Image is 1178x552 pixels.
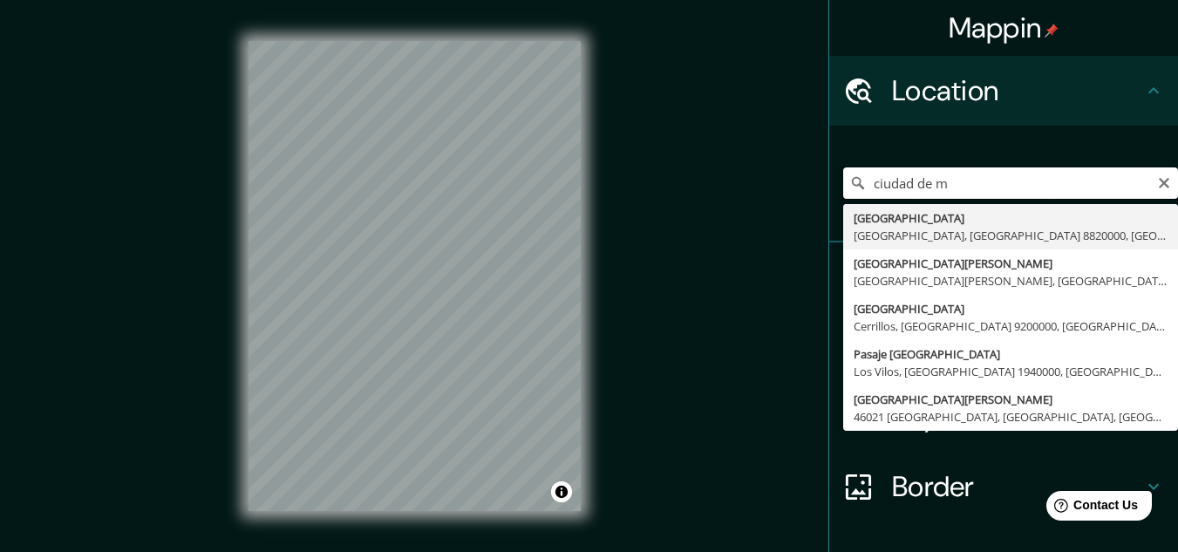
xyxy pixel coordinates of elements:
[854,227,1168,244] div: [GEOGRAPHIC_DATA], [GEOGRAPHIC_DATA] 8820000, [GEOGRAPHIC_DATA]
[829,452,1178,521] div: Border
[892,73,1143,108] h4: Location
[1045,24,1059,37] img: pin-icon.png
[854,209,1168,227] div: [GEOGRAPHIC_DATA]
[1023,484,1159,533] iframe: Help widget launcher
[249,41,581,511] canvas: Map
[854,272,1168,290] div: [GEOGRAPHIC_DATA][PERSON_NAME], [GEOGRAPHIC_DATA] 2170000, [GEOGRAPHIC_DATA]
[854,363,1168,380] div: Los Vilos, [GEOGRAPHIC_DATA] 1940000, [GEOGRAPHIC_DATA]
[854,408,1168,426] div: 46021 [GEOGRAPHIC_DATA], [GEOGRAPHIC_DATA], [GEOGRAPHIC_DATA]
[1157,174,1171,190] button: Clear
[829,242,1178,312] div: Pins
[829,312,1178,382] div: Style
[843,167,1178,199] input: Pick your city or area
[854,391,1168,408] div: [GEOGRAPHIC_DATA][PERSON_NAME]
[892,399,1143,434] h4: Layout
[829,56,1178,126] div: Location
[949,10,1059,45] h4: Mappin
[551,481,572,502] button: Toggle attribution
[854,255,1168,272] div: [GEOGRAPHIC_DATA][PERSON_NAME]
[829,382,1178,452] div: Layout
[854,317,1168,335] div: Cerrillos, [GEOGRAPHIC_DATA] 9200000, [GEOGRAPHIC_DATA]
[854,345,1168,363] div: Pasaje [GEOGRAPHIC_DATA]
[854,300,1168,317] div: [GEOGRAPHIC_DATA]
[892,469,1143,504] h4: Border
